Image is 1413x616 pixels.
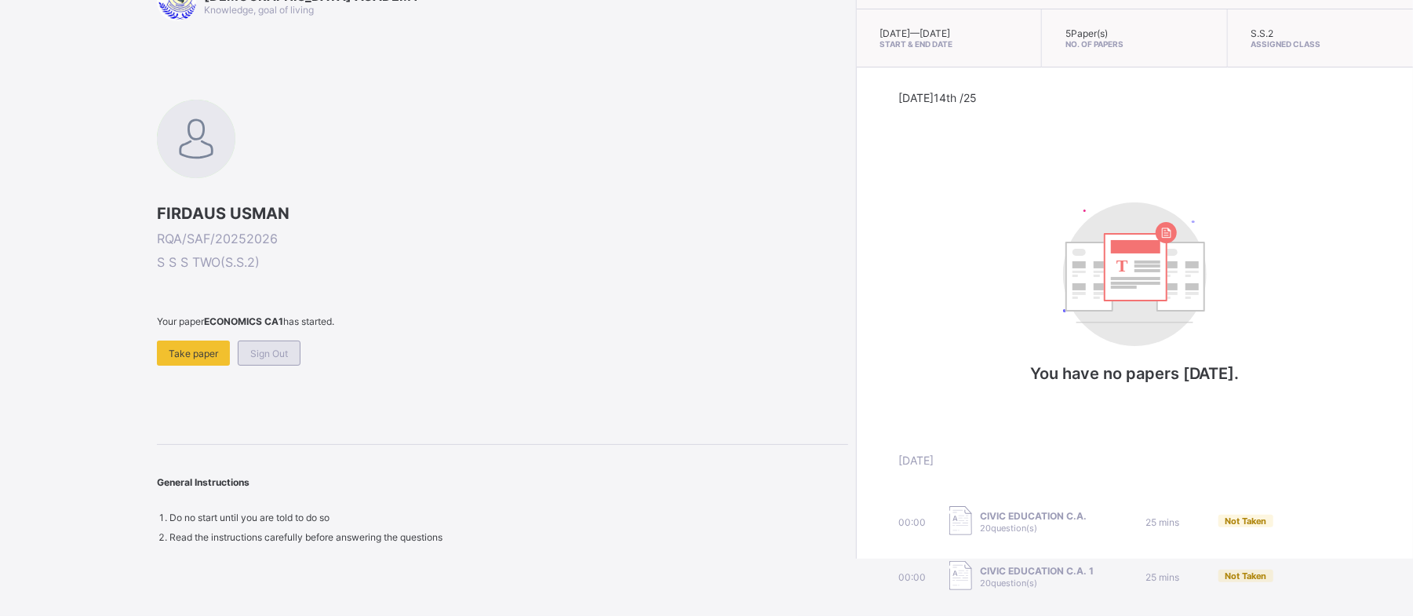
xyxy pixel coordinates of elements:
[250,348,288,359] span: Sign Out
[1225,570,1267,581] span: Not Taken
[1251,27,1274,39] span: S.S.2
[157,476,249,488] span: General Instructions
[157,204,848,223] span: FIRDAUS USMAN
[978,364,1291,383] p: You have no papers [DATE].
[949,561,972,590] img: take_paper.cd97e1aca70de81545fe8e300f84619e.svg
[898,454,934,467] span: [DATE]
[980,565,1094,577] span: CIVIC EDUCATION C.A. 1
[980,523,1037,534] span: 20 question(s)
[880,27,951,39] span: [DATE] — [DATE]
[978,187,1291,414] div: You have no papers today.
[1065,27,1108,39] span: 5 Paper(s)
[1145,516,1179,528] span: 25 mins
[204,4,314,16] span: Knowledge, goal of living
[949,506,972,535] img: take_paper.cd97e1aca70de81545fe8e300f84619e.svg
[1145,571,1179,583] span: 25 mins
[980,510,1087,522] span: CIVIC EDUCATION C.A.
[157,231,848,246] span: RQA/SAF/20252026
[898,91,977,104] span: [DATE] 14th /25
[898,571,926,583] span: 00:00
[880,39,1018,49] span: Start & End Date
[169,531,442,543] span: Read the instructions carefully before answering the questions
[1116,256,1128,275] tspan: T
[1065,39,1203,49] span: No. of Papers
[1251,39,1389,49] span: Assigned Class
[204,315,283,327] b: ECONOMICS CA1
[157,315,848,327] span: Your paper has started.
[157,254,848,270] span: S S S TWO ( S.S.2 )
[898,516,926,528] span: 00:00
[169,512,330,523] span: Do no start until you are told to do so
[169,348,218,359] span: Take paper
[980,578,1037,589] span: 20 question(s)
[1225,516,1267,527] span: Not Taken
